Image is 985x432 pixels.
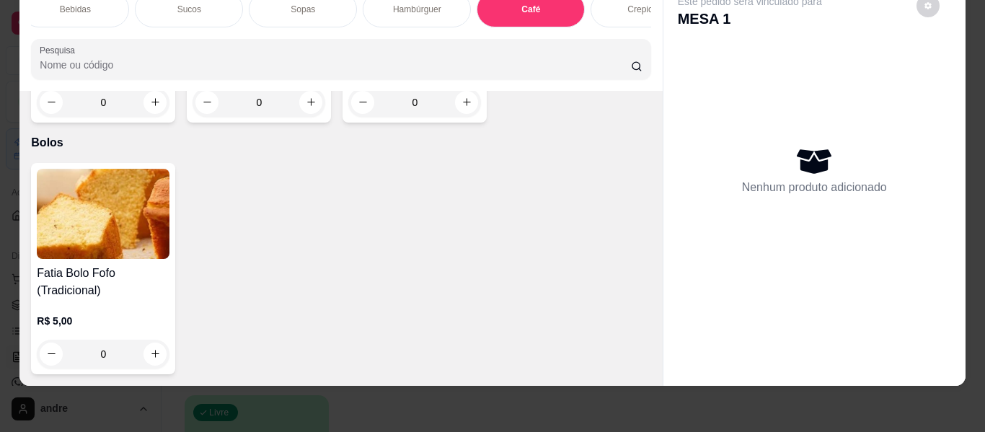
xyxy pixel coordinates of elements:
p: R$ 5,00 [37,314,169,328]
p: MESA 1 [678,9,822,29]
button: decrease-product-quantity [351,91,374,114]
button: increase-product-quantity [299,91,322,114]
p: Café [521,4,540,15]
p: Sopas [291,4,315,15]
button: increase-product-quantity [143,91,167,114]
button: decrease-product-quantity [40,343,63,366]
button: increase-product-quantity [143,343,167,366]
h4: Fatia Bolo Fofo (Tradicional) [37,265,169,299]
button: decrease-product-quantity [195,91,218,114]
p: Nenhum produto adicionado [742,179,887,196]
p: Bolos [31,134,650,151]
p: Sucos [177,4,201,15]
input: Pesquisa [40,58,631,72]
p: Crepioca [627,4,662,15]
button: increase-product-quantity [455,91,478,114]
label: Pesquisa [40,44,80,56]
button: decrease-product-quantity [40,91,63,114]
p: Hambúrguer [393,4,441,15]
img: product-image [37,169,169,259]
p: Bebidas [60,4,91,15]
